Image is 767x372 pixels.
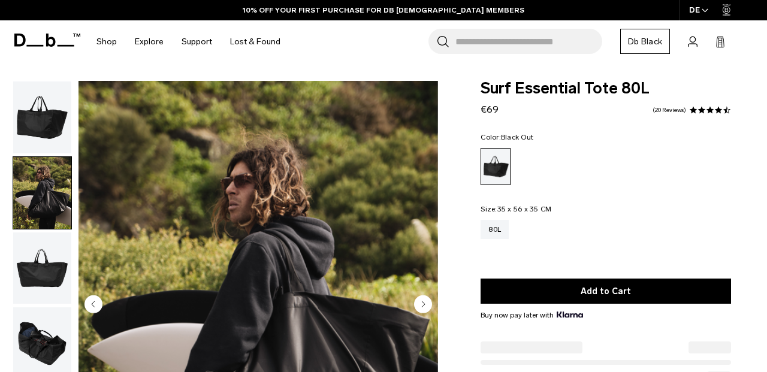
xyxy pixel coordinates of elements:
button: Previous slide [84,295,102,316]
span: 35 x 56 x 35 CM [497,205,552,213]
span: Surf Essential Tote 80L [481,81,731,96]
legend: Color: [481,134,533,141]
img: TheSomlos80LToteBlack-1_3.png [13,232,71,304]
a: 80L [481,220,509,239]
button: TheSomlos80LToteBlack_5ac96a1e-6842-4dc6-a5be-6b9f91ce0d45_2.png [13,156,72,229]
nav: Main Navigation [87,20,289,63]
button: TheSomlos80LToteBlack-1_3.png [13,232,72,305]
button: TheSomlos80LToteBlack_1.png [13,81,72,154]
img: TheSomlos80LToteBlack_1.png [13,81,71,153]
a: Explore [135,20,164,63]
a: Db Black [620,29,670,54]
span: Black Out [501,133,533,141]
a: Black Out [481,148,511,185]
span: €69 [481,104,499,115]
legend: Size: [481,205,551,213]
img: TheSomlos80LToteBlack_5ac96a1e-6842-4dc6-a5be-6b9f91ce0d45_2.png [13,157,71,229]
span: Buy now pay later with [481,310,582,320]
a: 10% OFF YOUR FIRST PURCHASE FOR DB [DEMOGRAPHIC_DATA] MEMBERS [243,5,524,16]
img: {"height" => 20, "alt" => "Klarna"} [557,311,582,317]
a: Support [182,20,212,63]
a: Lost & Found [230,20,280,63]
a: Shop [96,20,117,63]
button: Next slide [414,295,432,316]
button: Add to Cart [481,279,731,304]
a: 20 reviews [653,107,686,113]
